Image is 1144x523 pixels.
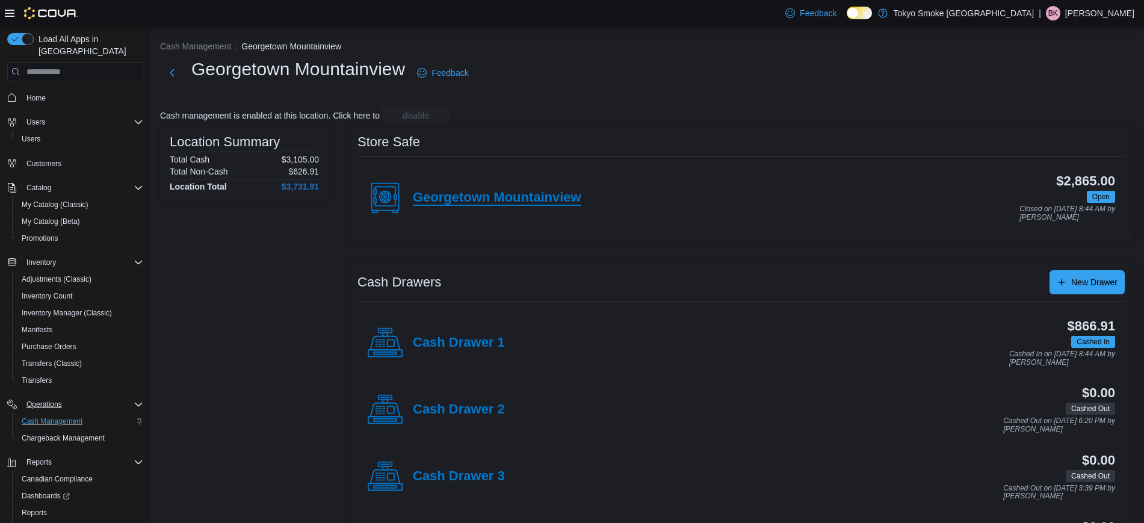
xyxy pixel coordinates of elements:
[2,254,148,271] button: Inventory
[1003,484,1115,501] p: Cashed Out on [DATE] 3:39 PM by [PERSON_NAME]
[1077,336,1110,347] span: Cashed In
[1065,6,1134,20] p: [PERSON_NAME]
[1009,350,1115,367] p: Cashed In on [DATE] 8:44 AM by [PERSON_NAME]
[17,289,78,303] a: Inventory Count
[17,356,87,371] a: Transfers (Classic)
[894,6,1034,20] p: Tokyo Smoke [GEOGRAPHIC_DATA]
[17,431,143,445] span: Chargeback Management
[17,323,143,337] span: Manifests
[1050,270,1125,294] button: New Drawer
[17,339,143,354] span: Purchase Orders
[1046,6,1060,20] div: Bonnie Kissoon
[17,356,143,371] span: Transfers (Classic)
[34,33,143,57] span: Load All Apps in [GEOGRAPHIC_DATA]
[12,487,148,504] a: Dashboards
[382,106,450,125] button: disable
[12,230,148,247] button: Promotions
[282,155,319,164] p: $3,105.00
[170,182,227,191] h4: Location Total
[170,167,228,176] h6: Total Non-Cash
[1071,471,1110,481] span: Cashed Out
[17,214,143,229] span: My Catalog (Beta)
[22,255,61,270] button: Inventory
[12,321,148,338] button: Manifests
[17,506,52,520] a: Reports
[22,455,143,469] span: Reports
[1039,6,1041,20] p: |
[22,255,143,270] span: Inventory
[1068,319,1115,333] h3: $866.91
[22,308,112,318] span: Inventory Manager (Classic)
[17,197,93,212] a: My Catalog (Classic)
[2,88,148,106] button: Home
[22,217,80,226] span: My Catalog (Beta)
[1071,403,1110,414] span: Cashed Out
[17,414,87,429] a: Cash Management
[413,469,505,484] h4: Cash Drawer 3
[1003,417,1115,433] p: Cashed Out on [DATE] 6:20 PM by [PERSON_NAME]
[1082,453,1115,468] h3: $0.00
[22,115,143,129] span: Users
[22,91,51,105] a: Home
[17,373,57,388] a: Transfers
[357,135,420,149] h3: Store Safe
[22,181,56,195] button: Catalog
[17,506,143,520] span: Reports
[26,93,46,103] span: Home
[1071,276,1118,288] span: New Drawer
[22,291,73,301] span: Inventory Count
[2,454,148,471] button: Reports
[2,179,148,196] button: Catalog
[12,471,148,487] button: Canadian Compliance
[17,272,96,286] a: Adjustments (Classic)
[22,200,88,209] span: My Catalog (Classic)
[22,359,82,368] span: Transfers (Classic)
[22,376,52,385] span: Transfers
[781,1,841,25] a: Feedback
[22,325,52,335] span: Manifests
[413,402,505,418] h4: Cash Drawer 2
[12,413,148,430] button: Cash Management
[1066,403,1115,415] span: Cashed Out
[282,182,319,191] h4: $3,731.91
[17,289,143,303] span: Inventory Count
[26,400,62,409] span: Operations
[12,213,148,230] button: My Catalog (Beta)
[12,196,148,213] button: My Catalog (Classic)
[17,323,57,337] a: Manifests
[17,132,143,146] span: Users
[22,156,143,171] span: Customers
[17,489,75,503] a: Dashboards
[17,489,143,503] span: Dashboards
[847,7,872,19] input: Dark Mode
[12,288,148,305] button: Inventory Count
[22,115,50,129] button: Users
[22,455,57,469] button: Reports
[22,508,47,518] span: Reports
[17,373,143,388] span: Transfers
[12,504,148,521] button: Reports
[12,131,148,147] button: Users
[288,167,319,176] p: $626.91
[12,338,148,355] button: Purchase Orders
[26,183,51,193] span: Catalog
[1066,470,1115,482] span: Cashed Out
[17,339,81,354] a: Purchase Orders
[431,67,468,79] span: Feedback
[1019,205,1115,221] p: Closed on [DATE] 8:44 AM by [PERSON_NAME]
[22,397,67,412] button: Operations
[22,90,143,105] span: Home
[1092,191,1110,202] span: Open
[17,414,143,429] span: Cash Management
[26,258,56,267] span: Inventory
[26,457,52,467] span: Reports
[17,431,110,445] a: Chargeback Management
[24,7,78,19] img: Cova
[170,155,209,164] h6: Total Cash
[22,416,82,426] span: Cash Management
[22,474,93,484] span: Canadian Compliance
[2,155,148,172] button: Customers
[12,372,148,389] button: Transfers
[12,430,148,447] button: Chargeback Management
